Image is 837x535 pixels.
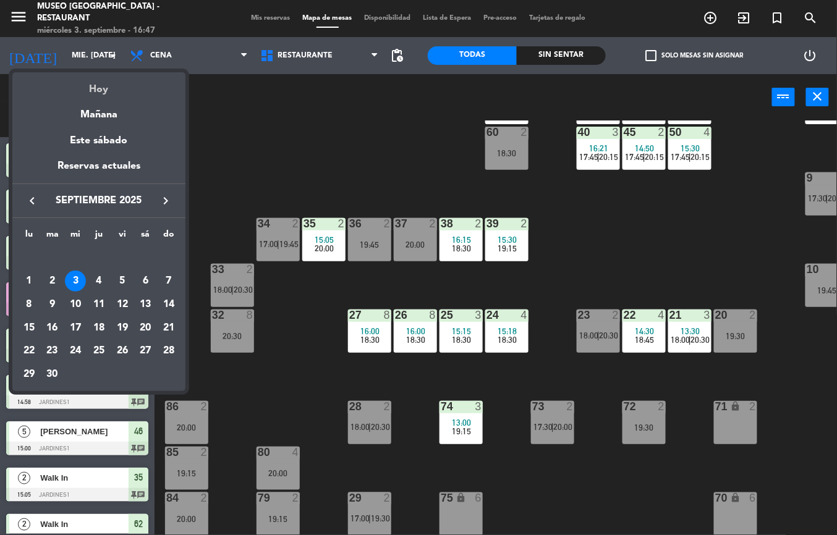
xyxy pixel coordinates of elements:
[87,293,111,316] td: 11 de septiembre de 2025
[17,269,41,293] td: 1 de septiembre de 2025
[155,193,177,209] button: keyboard_arrow_right
[17,316,41,340] td: 15 de septiembre de 2025
[88,340,109,361] div: 25
[134,316,158,340] td: 20 de septiembre de 2025
[42,364,63,385] div: 30
[64,293,87,316] td: 10 de septiembre de 2025
[111,293,134,316] td: 12 de septiembre de 2025
[157,293,181,316] td: 14 de septiembre de 2025
[64,227,87,246] th: miércoles
[12,72,185,98] div: Hoy
[112,271,133,292] div: 5
[88,318,109,339] div: 18
[12,158,185,183] div: Reservas actuales
[65,340,86,361] div: 24
[88,294,109,315] div: 11
[112,318,133,339] div: 19
[17,293,41,316] td: 8 de septiembre de 2025
[135,294,156,315] div: 13
[41,227,64,246] th: martes
[42,318,63,339] div: 16
[158,193,173,208] i: keyboard_arrow_right
[111,269,134,293] td: 5 de septiembre de 2025
[41,293,64,316] td: 9 de septiembre de 2025
[87,316,111,340] td: 18 de septiembre de 2025
[42,340,63,361] div: 23
[19,271,40,292] div: 1
[65,294,86,315] div: 10
[12,98,185,123] div: Mañana
[65,318,86,339] div: 17
[64,269,87,293] td: 3 de septiembre de 2025
[135,340,156,361] div: 27
[41,363,64,386] td: 30 de septiembre de 2025
[157,269,181,293] td: 7 de septiembre de 2025
[112,340,133,361] div: 26
[157,227,181,246] th: domingo
[19,318,40,339] div: 15
[17,227,41,246] th: lunes
[41,339,64,363] td: 23 de septiembre de 2025
[19,294,40,315] div: 8
[134,269,158,293] td: 6 de septiembre de 2025
[111,227,134,246] th: viernes
[157,316,181,340] td: 21 de septiembre de 2025
[88,271,109,292] div: 4
[12,124,185,158] div: Este sábado
[87,269,111,293] td: 4 de septiembre de 2025
[134,339,158,363] td: 27 de septiembre de 2025
[17,339,41,363] td: 22 de septiembre de 2025
[158,271,179,292] div: 7
[17,246,181,270] td: SEP.
[64,316,87,340] td: 17 de septiembre de 2025
[21,193,43,209] button: keyboard_arrow_left
[43,193,155,209] span: septiembre 2025
[65,271,86,292] div: 3
[64,339,87,363] td: 24 de septiembre de 2025
[42,271,63,292] div: 2
[158,340,179,361] div: 28
[135,318,156,339] div: 20
[134,293,158,316] td: 13 de septiembre de 2025
[41,269,64,293] td: 2 de septiembre de 2025
[42,294,63,315] div: 9
[87,339,111,363] td: 25 de septiembre de 2025
[87,227,111,246] th: jueves
[17,363,41,386] td: 29 de septiembre de 2025
[25,193,40,208] i: keyboard_arrow_left
[111,339,134,363] td: 26 de septiembre de 2025
[41,316,64,340] td: 16 de septiembre de 2025
[135,271,156,292] div: 6
[111,316,134,340] td: 19 de septiembre de 2025
[157,339,181,363] td: 28 de septiembre de 2025
[19,364,40,385] div: 29
[134,227,158,246] th: sábado
[19,340,40,361] div: 22
[112,294,133,315] div: 12
[158,318,179,339] div: 21
[158,294,179,315] div: 14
